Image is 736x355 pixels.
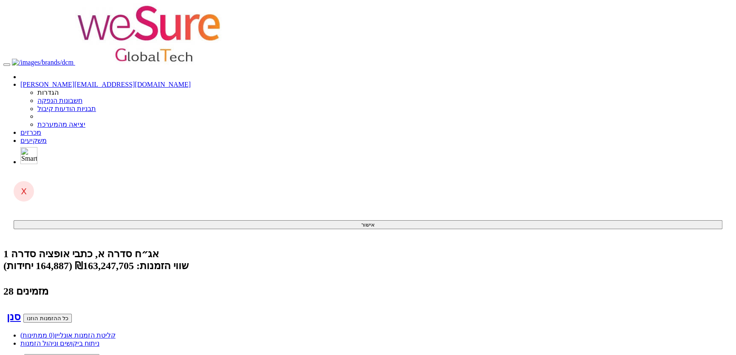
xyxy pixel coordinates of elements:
button: אישור [14,220,722,229]
div: ווישור גלובלטק בע"מ - אג״ח (סדרה א), כתבי אופציה (סדרה 1) - הנפקה לציבור [3,248,733,260]
li: הגדרות [37,88,733,97]
a: תבניות הודעות קיבול [37,105,96,112]
a: חשבונות הנפקה [37,97,82,104]
a: סנן [7,311,21,322]
button: כל ההזמנות הוזנו [23,314,72,323]
img: /images/brands/dcm [12,59,74,66]
img: SmartBull Logo [20,147,37,164]
img: Auction Logo [75,3,224,65]
a: יציאה מהמערכת [37,121,85,128]
span: X [21,186,27,196]
a: מכרזים [20,129,41,136]
a: [PERSON_NAME][EMAIL_ADDRESS][DOMAIN_NAME] [20,81,191,88]
a: משקיעים [20,137,47,144]
h4: 28 מזמינים [3,285,733,297]
a: קליטת הזמנות אונליין(0 ממתינות) [20,332,116,339]
span: (0 ממתינות) [20,332,55,339]
a: ניתוח ביקושים וניהול הזמנות [20,340,99,347]
div: שווי הזמנות: ₪163,247,705 (164,887 יחידות) [3,260,733,272]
